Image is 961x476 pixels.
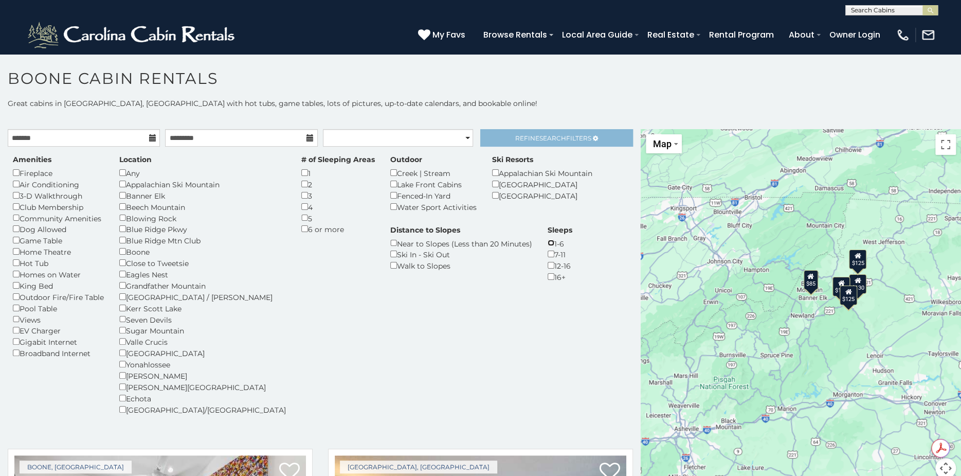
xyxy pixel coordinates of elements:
div: 1-6 [548,238,572,249]
div: [PERSON_NAME][GEOGRAPHIC_DATA] [119,381,286,393]
button: Change map style [646,134,682,153]
div: Near to Slopes (Less than 20 Minutes) [390,238,532,249]
div: Fenced-In Yard [390,190,477,201]
div: King Bed [13,280,104,291]
div: Lake Front Cabins [390,179,477,190]
div: Kerr Scott Lake [119,303,286,314]
div: [PERSON_NAME] [119,370,286,381]
div: 7-11 [548,249,572,260]
div: Creek | Stream [390,167,477,179]
div: Homes on Water [13,269,104,280]
img: mail-regular-white.png [921,28,935,42]
div: [GEOGRAPHIC_DATA]/[GEOGRAPHIC_DATA] [119,404,286,415]
div: 6 or more [301,223,375,235]
div: Water Sport Activities [390,201,477,213]
label: Sleeps [548,225,572,235]
a: Rental Program [704,26,779,44]
div: Blue Ridge Pkwy [119,223,286,235]
div: [GEOGRAPHIC_DATA] [119,347,286,359]
a: Real Estate [642,26,699,44]
a: Local Area Guide [557,26,638,44]
div: Pool Table [13,303,104,314]
div: $85 [804,270,818,289]
div: Hot Tub [13,257,104,269]
div: Blue Ridge Mtn Club [119,235,286,246]
img: phone-regular-white.png [896,28,910,42]
div: Appalachian Ski Mountain [492,167,592,179]
a: Browse Rentals [478,26,552,44]
label: Location [119,154,152,165]
div: Broadband Internet [13,347,104,359]
span: Search [539,134,566,142]
label: Outdoor [390,154,422,165]
label: Ski Resorts [492,154,533,165]
div: Dog Allowed [13,223,104,235]
div: Any [119,167,286,179]
a: Boone, [GEOGRAPHIC_DATA] [20,461,132,473]
div: Game Table [13,235,104,246]
div: Ski In - Ski Out [390,249,532,260]
div: 16+ [548,271,572,283]
div: 4 [301,201,375,213]
div: Boone [119,246,286,257]
div: Banner Elk [119,190,286,201]
div: Outdoor Fire/Fire Table [13,291,104,303]
div: 3 [301,190,375,201]
label: # of Sleeping Areas [301,154,375,165]
span: Map [653,138,672,149]
div: 2 [301,179,375,190]
div: Seven Devils [119,314,286,325]
div: EV Charger [13,325,104,336]
a: Owner Login [824,26,885,44]
a: About [784,26,820,44]
div: Eagles Nest [119,269,286,280]
div: Gigabit Internet [13,336,104,347]
a: RefineSearchFilters [480,129,632,147]
div: Valle Crucis [119,336,286,347]
div: Blowing Rock [119,213,286,224]
div: Club Membership [13,201,104,213]
div: Beech Mountain [119,201,286,213]
div: Walk to Slopes [390,260,532,271]
div: [GEOGRAPHIC_DATA] [492,179,592,190]
div: $125 [849,250,867,269]
div: 3-D Walkthrough [13,190,104,201]
img: White-1-2.png [26,20,239,50]
span: My Favs [432,28,465,41]
div: Community Amenities [13,213,104,224]
div: Yonahlossee [119,359,286,370]
label: Distance to Slopes [390,225,460,235]
div: Echota [119,393,286,404]
div: [GEOGRAPHIC_DATA] [492,190,592,201]
div: 5 [301,213,375,224]
div: Views [13,314,104,325]
div: Air Conditioning [13,179,104,190]
div: $125 [840,285,858,305]
div: $130 [849,274,867,294]
span: Refine Filters [515,134,591,142]
button: Toggle fullscreen view [935,134,956,155]
div: Fireplace [13,167,104,179]
div: 1 [301,167,375,179]
a: My Favs [418,28,468,42]
div: Appalachian Ski Mountain [119,179,286,190]
div: Sugar Mountain [119,325,286,336]
div: Home Theatre [13,246,104,257]
div: Close to Tweetsie [119,257,286,269]
a: [GEOGRAPHIC_DATA], [GEOGRAPHIC_DATA] [340,461,497,473]
div: $125 [832,277,850,296]
div: Grandfather Mountain [119,280,286,291]
div: 12-16 [548,260,572,271]
div: [GEOGRAPHIC_DATA] / [PERSON_NAME] [119,291,286,303]
label: Amenities [13,154,51,165]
